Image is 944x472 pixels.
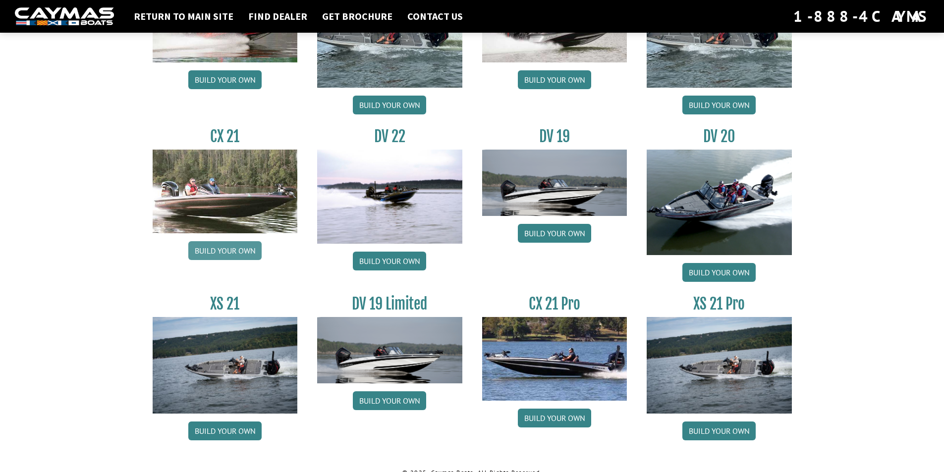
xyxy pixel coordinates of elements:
[243,10,312,23] a: Find Dealer
[482,127,627,146] h3: DV 19
[402,10,468,23] a: Contact Us
[518,409,591,427] a: Build your own
[682,263,756,282] a: Build your own
[317,295,462,313] h3: DV 19 Limited
[793,5,929,27] div: 1-888-4CAYMAS
[647,317,792,414] img: XS_21_thumbnail.jpg
[518,70,591,89] a: Build your own
[317,150,462,244] img: DV22_original_motor_cropped_for_caymas_connect.jpg
[15,7,114,26] img: white-logo-c9c8dbefe5ff5ceceb0f0178aa75bf4bb51f6bca0971e226c86eb53dfe498488.png
[317,127,462,146] h3: DV 22
[353,252,426,270] a: Build your own
[518,224,591,243] a: Build your own
[153,295,298,313] h3: XS 21
[153,150,298,233] img: CX21_thumb.jpg
[129,10,238,23] a: Return to main site
[682,96,756,114] a: Build your own
[188,241,262,260] a: Build your own
[153,127,298,146] h3: CX 21
[188,70,262,89] a: Build your own
[482,150,627,216] img: dv-19-ban_from_website_for_caymas_connect.png
[647,150,792,255] img: DV_20_from_website_for_caymas_connect.png
[353,96,426,114] a: Build your own
[188,421,262,440] a: Build your own
[353,391,426,410] a: Build your own
[647,127,792,146] h3: DV 20
[482,317,627,400] img: CX-21Pro_thumbnail.jpg
[682,421,756,440] a: Build your own
[153,317,298,414] img: XS_21_thumbnail.jpg
[317,317,462,383] img: dv-19-ban_from_website_for_caymas_connect.png
[647,295,792,313] h3: XS 21 Pro
[317,10,397,23] a: Get Brochure
[482,295,627,313] h3: CX 21 Pro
